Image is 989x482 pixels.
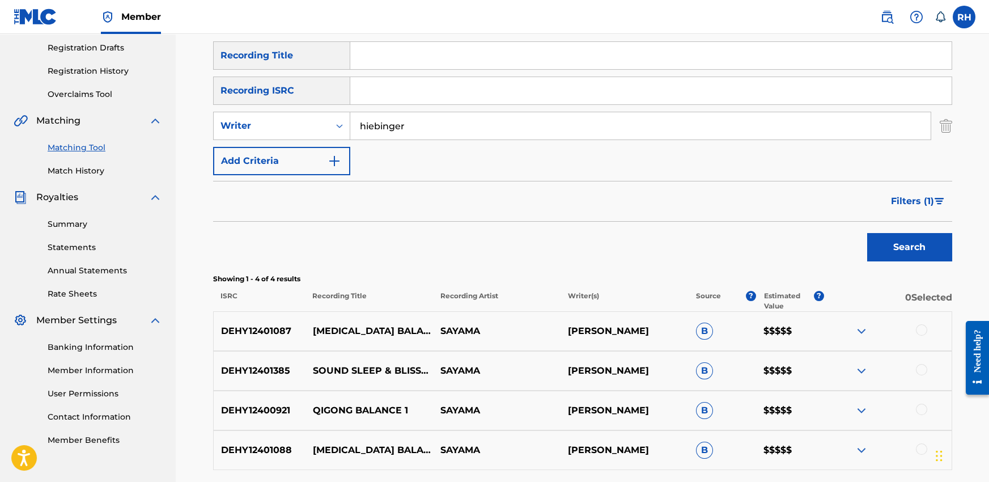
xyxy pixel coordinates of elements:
[213,274,952,284] p: Showing 1 - 4 of 4 results
[880,10,894,24] img: search
[121,10,161,23] span: Member
[433,364,561,378] p: SAYAMA
[213,41,952,267] form: Search Form
[561,324,688,338] p: [PERSON_NAME]
[214,364,305,378] p: DEHY12401385
[764,291,814,311] p: Estimated Value
[48,65,162,77] a: Registration History
[855,324,868,338] img: expand
[855,443,868,457] img: expand
[935,11,946,23] div: Notifications
[756,364,824,378] p: $$$$$
[148,114,162,128] img: expand
[48,265,162,277] a: Annual Statements
[696,362,713,379] span: B
[433,324,561,338] p: SAYAMA
[814,291,824,301] span: ?
[940,112,952,140] img: Delete Criterion
[433,443,561,457] p: SAYAMA
[305,291,433,311] p: Recording Title
[696,323,713,340] span: B
[36,191,78,204] span: Royalties
[214,404,305,417] p: DEHY12400921
[14,114,28,128] img: Matching
[48,411,162,423] a: Contact Information
[305,404,432,417] p: QIGONG BALANCE 1
[876,6,898,28] a: Public Search
[48,88,162,100] a: Overclaims Tool
[433,404,561,417] p: SAYAMA
[891,195,934,208] span: Filters ( 1 )
[305,364,432,378] p: SOUND SLEEP & BLISSFUL DREAMS 1
[957,312,989,404] iframe: Resource Center
[855,404,868,417] img: expand
[953,6,975,28] div: User Menu
[756,443,824,457] p: $$$$$
[213,291,305,311] p: ISRC
[48,288,162,300] a: Rate Sheets
[696,402,713,419] span: B
[935,198,944,205] img: filter
[432,291,561,311] p: Recording Artist
[48,142,162,154] a: Matching Tool
[328,154,341,168] img: 9d2ae6d4665cec9f34b9.svg
[932,428,989,482] iframe: Chat Widget
[910,10,923,24] img: help
[756,324,824,338] p: $$$$$
[305,443,432,457] p: [MEDICAL_DATA] BALANCE 1
[867,233,952,261] button: Search
[48,365,162,377] a: Member Information
[101,10,114,24] img: Top Rightsholder
[696,442,713,459] span: B
[824,291,952,311] p: 0 Selected
[48,42,162,54] a: Registration Drafts
[932,428,989,482] div: Chat-Widget
[561,404,688,417] p: [PERSON_NAME]
[214,324,305,338] p: DEHY12401087
[48,165,162,177] a: Match History
[561,443,688,457] p: [PERSON_NAME]
[48,242,162,253] a: Statements
[36,114,80,128] span: Matching
[48,434,162,446] a: Member Benefits
[936,439,943,473] div: Ziehen
[855,364,868,378] img: expand
[148,314,162,327] img: expand
[14,9,57,25] img: MLC Logo
[305,324,432,338] p: [MEDICAL_DATA] BALANCE 1 INTRO
[561,364,688,378] p: [PERSON_NAME]
[746,291,756,301] span: ?
[36,314,117,327] span: Member Settings
[905,6,928,28] div: Help
[214,443,305,457] p: DEHY12401088
[48,218,162,230] a: Summary
[48,388,162,400] a: User Permissions
[561,291,689,311] p: Writer(s)
[884,187,952,215] button: Filters (1)
[14,191,27,204] img: Royalties
[14,314,27,327] img: Member Settings
[213,147,350,175] button: Add Criteria
[220,119,322,133] div: Writer
[148,191,162,204] img: expand
[48,341,162,353] a: Banking Information
[696,291,721,311] p: Source
[756,404,824,417] p: $$$$$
